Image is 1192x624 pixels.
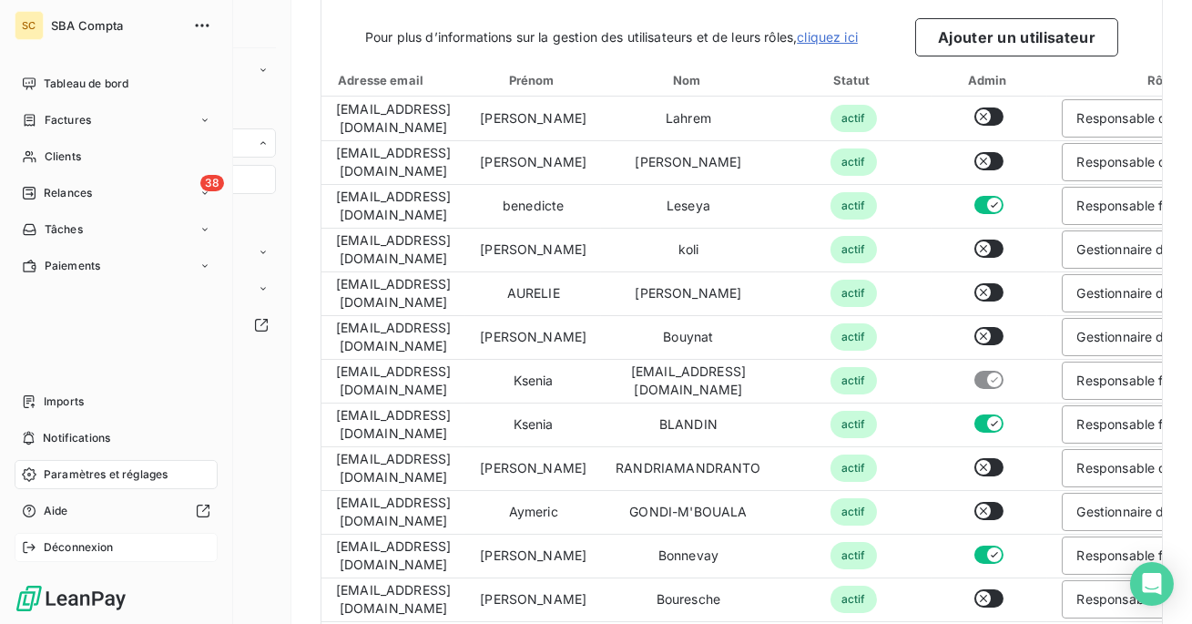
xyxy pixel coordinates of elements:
[601,184,775,228] td: Leseya
[465,359,601,403] td: Ksenia
[45,112,91,128] span: Factures
[325,71,462,89] div: Adresse email
[321,271,465,315] td: [EMAIL_ADDRESS][DOMAIN_NAME]
[830,148,877,176] span: actif
[830,323,877,351] span: actif
[43,430,110,446] span: Notifications
[465,534,601,578] td: [PERSON_NAME]
[830,498,877,526] span: actif
[601,534,775,578] td: Bonnevay
[321,446,465,490] td: [EMAIL_ADDRESS][DOMAIN_NAME]
[601,228,775,271] td: koli
[321,359,465,403] td: [EMAIL_ADDRESS][DOMAIN_NAME]
[321,315,465,359] td: [EMAIL_ADDRESS][DOMAIN_NAME]
[779,71,928,89] div: Statut
[321,578,465,621] td: [EMAIL_ADDRESS][DOMAIN_NAME]
[15,584,127,613] img: Logo LeanPay
[45,258,100,274] span: Paiements
[797,29,858,45] a: cliquez ici
[830,192,877,220] span: actif
[321,97,465,140] td: [EMAIL_ADDRESS][DOMAIN_NAME]
[601,490,775,534] td: GONDI-M'BOUALA
[465,140,601,184] td: [PERSON_NAME]
[830,105,877,132] span: actif
[15,11,44,40] div: SC
[465,403,601,446] td: Ksenia
[45,221,83,238] span: Tâches
[45,148,81,165] span: Clients
[44,503,68,519] span: Aide
[44,466,168,483] span: Paramètres et réglages
[830,411,877,438] span: actif
[601,403,775,446] td: BLANDIN
[830,367,877,394] span: actif
[321,140,465,184] td: [EMAIL_ADDRESS][DOMAIN_NAME]
[321,490,465,534] td: [EMAIL_ADDRESS][DOMAIN_NAME]
[321,534,465,578] td: [EMAIL_ADDRESS][DOMAIN_NAME]
[830,280,877,307] span: actif
[1130,562,1174,606] div: Open Intercom Messenger
[200,175,224,191] span: 38
[465,315,601,359] td: [PERSON_NAME]
[830,542,877,569] span: actif
[51,18,182,33] span: SBA Compta
[44,394,84,410] span: Imports
[601,271,775,315] td: [PERSON_NAME]
[776,64,932,97] th: Toggle SortBy
[465,271,601,315] td: AURELIE
[601,64,775,97] th: Toggle SortBy
[44,539,114,556] span: Déconnexion
[469,71,597,89] div: Prénom
[321,403,465,446] td: [EMAIL_ADDRESS][DOMAIN_NAME]
[321,184,465,228] td: [EMAIL_ADDRESS][DOMAIN_NAME]
[321,64,465,97] th: Toggle SortBy
[465,64,601,97] th: Toggle SortBy
[830,455,877,482] span: actif
[465,490,601,534] td: Aymeric
[601,140,775,184] td: [PERSON_NAME]
[601,578,775,621] td: Bouresche
[465,228,601,271] td: [PERSON_NAME]
[44,76,128,92] span: Tableau de bord
[601,359,775,403] td: [EMAIL_ADDRESS][DOMAIN_NAME]
[465,97,601,140] td: [PERSON_NAME]
[465,578,601,621] td: [PERSON_NAME]
[44,185,92,201] span: Relances
[935,71,1044,89] div: Admin
[915,18,1118,56] button: Ajouter un utilisateur
[601,315,775,359] td: Bouynat
[465,184,601,228] td: benedicte
[15,496,218,526] a: Aide
[605,71,771,89] div: Nom
[365,28,858,46] span: Pour plus d’informations sur la gestion des utilisateurs et de leurs rôles,
[321,228,465,271] td: [EMAIL_ADDRESS][DOMAIN_NAME]
[830,586,877,613] span: actif
[830,236,877,263] span: actif
[465,446,601,490] td: [PERSON_NAME]
[601,97,775,140] td: Lahrem
[601,446,775,490] td: RANDRIAMANDRANTO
